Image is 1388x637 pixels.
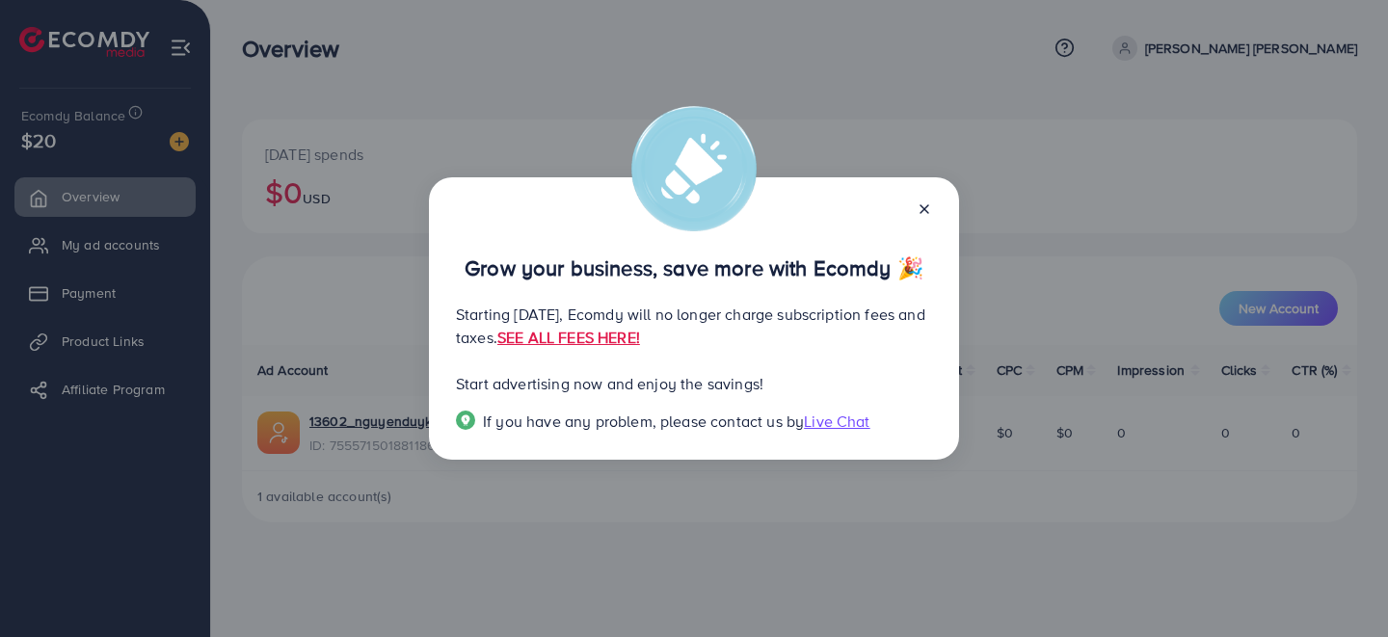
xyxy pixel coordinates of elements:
span: If you have any problem, please contact us by [483,411,804,432]
p: Starting [DATE], Ecomdy will no longer charge subscription fees and taxes. [456,303,932,349]
a: SEE ALL FEES HERE! [497,327,640,348]
p: Start advertising now and enjoy the savings! [456,372,932,395]
iframe: Chat [1306,550,1374,623]
p: Grow your business, save more with Ecomdy 🎉 [456,256,932,279]
img: alert [631,106,757,231]
span: Live Chat [804,411,869,432]
img: Popup guide [456,411,475,430]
